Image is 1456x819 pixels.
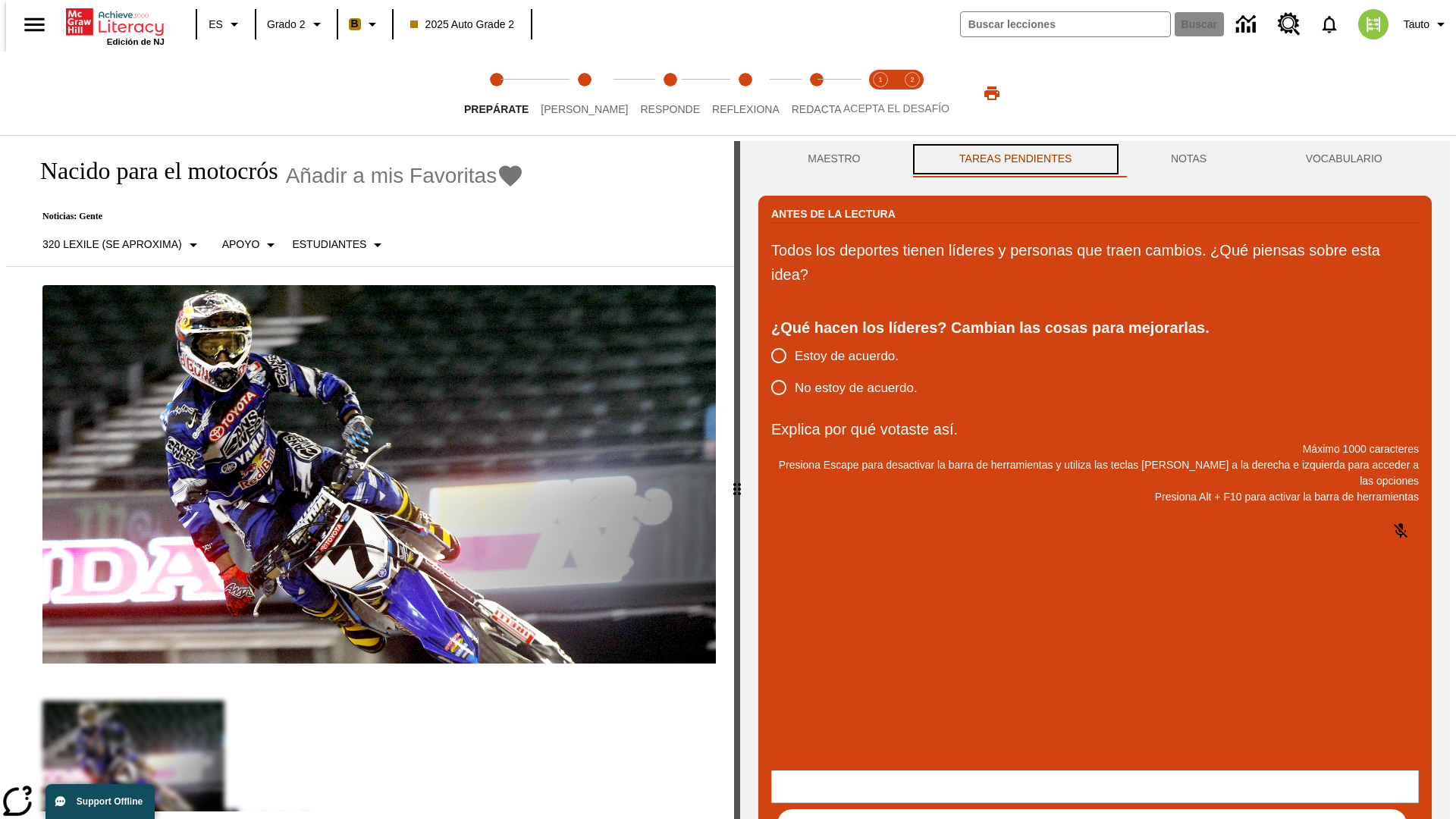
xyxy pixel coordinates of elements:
[795,378,918,398] span: No estoy de acuerdo.
[858,52,902,135] button: Acepta el desafío lee step 1 of 2
[216,231,287,259] button: Tipo de apoyo, Apoyo
[286,231,393,259] button: Seleccionar estudiante
[261,11,332,38] button: Grado: Grado 2, Elige un grado
[1256,141,1432,177] button: VOCABULARIO
[1269,4,1310,45] a: Centro de recursos, Se abrirá en una pestaña nueva.
[758,141,910,177] button: Maestro
[780,52,854,135] button: Redacta step 5 of 5
[267,17,306,33] span: Grado 2
[222,237,260,253] p: Apoyo
[529,52,640,135] button: Lee step 2 of 5
[758,141,1432,177] div: Instructional Panel Tabs
[771,206,896,222] h2: Antes de la lectura
[771,457,1419,489] p: Presiona Escape para desactivar la barra de herramientas y utiliza las teclas [PERSON_NAME] a la ...
[792,103,842,115] span: Redacta
[910,141,1122,177] button: TAREAS PENDIENTES
[771,315,1419,340] div: ¿Qué hacen los líderes? Cambian las cosas para mejorarlas.
[202,11,250,38] button: Lenguaje: ES, Selecciona un idioma
[209,17,223,33] span: ES
[42,285,716,664] img: El corredor de motocrós James Stewart vuela por los aires en su motocicleta de montaña
[1122,141,1257,177] button: NOTAS
[1398,11,1456,38] button: Perfil/Configuración
[66,5,165,46] div: Portada
[771,489,1419,505] p: Presiona Alt + F10 para activar la barra de herramientas
[36,231,209,259] button: Seleccione Lexile, 320 Lexile (Se aproxima)
[640,103,700,115] span: Responde
[843,102,949,115] span: ACEPTA EL DESAFÍO
[910,76,914,83] text: 2
[740,141,1450,819] div: activity
[77,796,143,807] span: Support Offline
[343,11,388,38] button: Boost El color de la clase es anaranjado claro. Cambiar el color de la clase.
[1349,5,1398,44] button: Escoja un nuevo avatar
[24,157,278,185] h1: Nacido para el motocrós
[771,441,1419,457] p: Máximo 1000 caracteres
[286,164,497,188] span: Añadir a mis Favoritas
[107,37,165,46] span: Edición de NJ
[286,162,525,189] button: Añadir a mis Favoritas - Nacido para el motocrós
[12,2,57,47] button: Abrir el menú lateral
[541,103,628,115] span: [PERSON_NAME]
[464,103,529,115] span: Prepárate
[1227,4,1269,45] a: Centro de información
[771,238,1419,287] p: Todos los deportes tienen líderes y personas que traen cambios. ¿Qué piensas sobre esta idea?
[878,76,882,83] text: 1
[6,141,734,811] div: reading
[42,237,182,253] p: 320 Lexile (Se aproxima)
[771,340,930,403] div: poll
[795,347,899,366] span: Estoy de acuerdo.
[24,211,524,222] p: Noticias: Gente
[410,17,515,33] span: 2025 Auto Grade 2
[351,14,359,33] span: B
[1404,17,1429,33] span: Tauto
[961,12,1170,36] input: Buscar campo
[6,12,221,26] body: Explica por qué votaste así. Máximo 1000 caracteres Presiona Alt + F10 para activar la barra de h...
[700,52,792,135] button: Reflexiona step 4 of 5
[45,784,155,819] button: Support Offline
[890,52,934,135] button: Acepta el desafío contesta step 2 of 2
[452,52,541,135] button: Prepárate step 1 of 5
[712,103,780,115] span: Reflexiona
[968,80,1016,107] button: Imprimir
[292,237,366,253] p: Estudiantes
[628,52,712,135] button: Responde step 3 of 5
[1358,9,1389,39] img: avatar image
[1382,513,1419,549] button: Haga clic para activar la función de reconocimiento de voz
[1310,5,1349,44] a: Notificaciones
[771,417,1419,441] p: Explica por qué votaste así.
[734,141,740,819] div: Pulsa la tecla de intro o la barra espaciadora y luego presiona las flechas de derecha e izquierd...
